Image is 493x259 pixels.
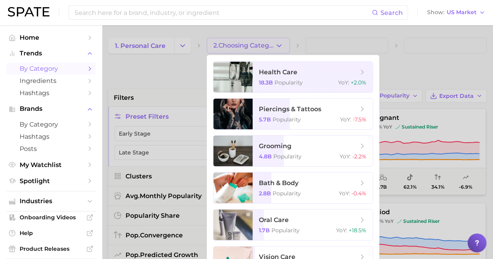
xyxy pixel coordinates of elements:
[340,116,351,123] span: YoY :
[74,6,372,19] input: Search here for a brand, industry, or ingredient
[427,10,444,15] span: Show
[6,143,96,155] a: Posts
[20,34,82,41] span: Home
[6,75,96,87] a: Ingredients
[271,227,300,234] span: Popularity
[273,153,302,160] span: Popularity
[351,190,366,197] span: -0.4%
[20,230,82,237] span: Help
[20,89,82,97] span: Hashtags
[259,153,272,160] span: 4.8b
[259,105,321,113] span: piercings & tattoos
[339,190,350,197] span: YoY :
[380,9,403,17] span: Search
[336,227,347,234] span: YoY :
[6,62,96,75] a: by Category
[259,190,271,197] span: 2.8b
[6,31,96,44] a: Home
[6,130,96,143] a: Hashtags
[353,116,366,123] span: -7.5%
[6,211,96,223] a: Onboarding Videos
[6,175,96,187] a: Spotlight
[349,227,366,234] span: +18.5%
[6,243,96,255] a: Product Releases
[425,7,487,18] button: ShowUS Market
[259,79,273,86] span: 18.3b
[6,159,96,171] a: My Watchlist
[8,7,49,17] img: SPATE
[20,177,82,185] span: Spotlight
[6,87,96,99] a: Hashtags
[259,179,298,187] span: bath & body
[273,116,301,123] span: Popularity
[6,103,96,115] button: Brands
[259,227,270,234] span: 1.7b
[6,227,96,239] a: Help
[20,50,82,57] span: Trends
[20,198,82,205] span: Industries
[20,133,82,140] span: Hashtags
[259,142,291,150] span: grooming
[20,105,82,112] span: Brands
[20,245,82,252] span: Product Releases
[20,214,82,221] span: Onboarding Videos
[20,145,82,152] span: Posts
[259,216,289,224] span: oral care
[447,10,477,15] span: US Market
[20,65,82,72] span: by Category
[20,77,82,84] span: Ingredients
[340,153,351,160] span: YoY :
[259,116,271,123] span: 5.7b
[352,153,366,160] span: -2.2%
[259,68,297,76] span: health care
[351,79,366,86] span: +2.0%
[20,161,82,169] span: My Watchlist
[6,118,96,130] a: by Category
[273,190,301,197] span: Popularity
[20,121,82,128] span: by Category
[275,79,303,86] span: Popularity
[338,79,349,86] span: YoY :
[6,48,96,59] button: Trends
[6,195,96,207] button: Industries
